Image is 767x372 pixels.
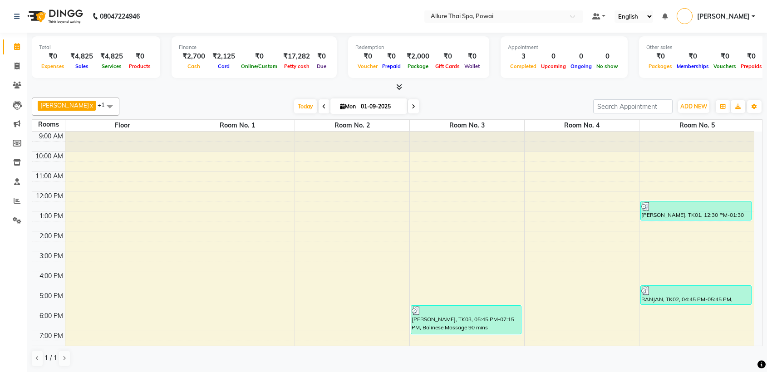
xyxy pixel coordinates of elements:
[674,63,711,69] span: Memberships
[678,100,709,113] button: ADD NEW
[127,51,153,62] div: ₹0
[508,63,539,69] span: Completed
[295,120,409,131] span: Room No. 2
[38,291,65,301] div: 5:00 PM
[380,51,403,62] div: ₹0
[179,44,329,51] div: Finance
[39,44,153,51] div: Total
[433,63,462,69] span: Gift Cards
[32,120,65,129] div: Rooms
[338,103,358,110] span: Mon
[641,286,751,304] div: RANJAN, TK02, 04:45 PM-05:45 PM, Balinese Massage 60 mins
[711,51,738,62] div: ₹0
[65,120,180,131] span: Floor
[100,4,140,29] b: 08047224946
[646,63,674,69] span: Packages
[674,51,711,62] div: ₹0
[239,51,280,62] div: ₹0
[355,44,482,51] div: Redemption
[594,63,620,69] span: No show
[44,353,57,363] span: 1 / 1
[209,51,239,62] div: ₹2,125
[98,101,112,108] span: +1
[282,63,312,69] span: Petty cash
[680,103,707,110] span: ADD NEW
[39,63,67,69] span: Expenses
[641,201,751,220] div: [PERSON_NAME], TK01, 12:30 PM-01:30 PM, Swedish Massage 60 mins
[67,51,97,62] div: ₹4,825
[38,231,65,241] div: 2:00 PM
[433,51,462,62] div: ₹0
[315,63,329,69] span: Due
[568,51,594,62] div: 0
[738,51,764,62] div: ₹0
[34,152,65,161] div: 10:00 AM
[38,251,65,261] div: 3:00 PM
[39,51,67,62] div: ₹0
[38,331,65,341] div: 7:00 PM
[525,120,639,131] span: Room No. 4
[380,63,403,69] span: Prepaid
[462,51,482,62] div: ₹0
[179,51,209,62] div: ₹2,700
[711,63,738,69] span: Vouchers
[239,63,280,69] span: Online/Custom
[185,63,202,69] span: Cash
[97,51,127,62] div: ₹4,825
[314,51,329,62] div: ₹0
[639,120,754,131] span: Room No. 5
[411,306,521,334] div: [PERSON_NAME], TK03, 05:45 PM-07:15 PM, Balinese Massage 90 mins
[180,120,295,131] span: Room No. 1
[539,51,568,62] div: 0
[405,63,431,69] span: Package
[38,311,65,321] div: 6:00 PM
[355,51,380,62] div: ₹0
[99,63,124,69] span: Services
[593,99,673,113] input: Search Appointment
[89,102,93,109] a: x
[677,8,693,24] img: Prashant Mistry
[646,51,674,62] div: ₹0
[539,63,568,69] span: Upcoming
[34,171,65,181] div: 11:00 AM
[23,4,85,29] img: logo
[594,51,620,62] div: 0
[358,100,403,113] input: 2025-09-01
[508,51,539,62] div: 3
[294,99,317,113] span: Today
[280,51,314,62] div: ₹17,282
[697,12,750,21] span: [PERSON_NAME]
[73,63,91,69] span: Sales
[216,63,232,69] span: Card
[403,51,433,62] div: ₹2,000
[410,120,524,131] span: Room No. 3
[355,63,380,69] span: Voucher
[37,132,65,141] div: 9:00 AM
[568,63,594,69] span: Ongoing
[38,271,65,281] div: 4:00 PM
[508,44,620,51] div: Appointment
[462,63,482,69] span: Wallet
[127,63,153,69] span: Products
[34,191,65,201] div: 12:00 PM
[738,63,764,69] span: Prepaids
[38,211,65,221] div: 1:00 PM
[40,102,89,109] span: [PERSON_NAME]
